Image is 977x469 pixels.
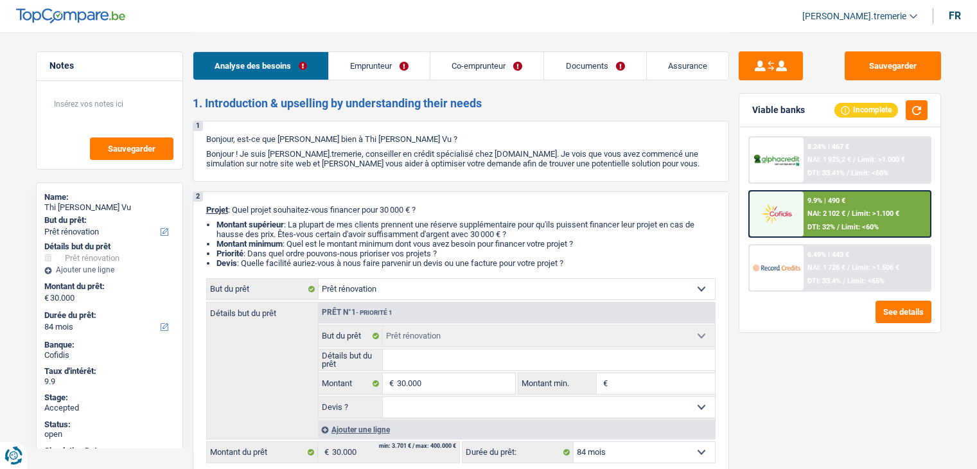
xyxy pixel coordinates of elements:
a: Assurance [647,52,728,80]
label: But du prêt [207,279,319,299]
img: Cofidis [753,202,800,226]
span: [PERSON_NAME].tremerie [802,11,906,22]
label: Durée du prêt: [44,310,172,321]
a: Emprunteur [329,52,430,80]
label: Devis ? [319,397,383,418]
span: € [383,373,397,394]
label: Montant du prêt [207,442,318,463]
div: open [44,429,175,439]
label: Montant du prêt: [44,281,172,292]
div: Taux d'intérêt: [44,366,175,376]
div: Ajouter une ligne [318,420,715,439]
span: Sauvegarder [108,145,155,153]
div: Thi [PERSON_NAME] Vu [44,202,175,213]
h5: Notes [49,60,170,71]
span: Projet [206,205,228,215]
p: : Quel projet souhaitez-vous financer pour 30 000 € ? [206,205,716,215]
div: Incomplete [834,103,898,117]
li: : Quelle facilité auriez-vous à nous faire parvenir un devis ou une facture pour votre projet ? [216,258,716,268]
div: 6.49% | 443 € [807,251,849,259]
div: Ajouter une ligne [44,265,175,274]
div: Name: [44,192,175,202]
label: But du prêt [319,326,383,346]
span: DTI: 33.4% [807,277,841,285]
img: Record Credits [753,256,800,279]
strong: Montant minimum [216,239,283,249]
label: Détails but du prêt [207,303,318,317]
li: : Quel est le montant minimum dont vous avez besoin pour financer votre projet ? [216,239,716,249]
span: Limit: >1.100 € [852,209,899,218]
div: Accepted [44,403,175,413]
div: Stage: [44,393,175,403]
li: : La plupart de mes clients prennent une réserve supplémentaire pour qu'ils puissent financer leu... [216,220,716,239]
span: DTI: 33.41% [807,169,845,177]
button: See details [876,301,931,323]
a: Analyse des besoins [193,52,328,80]
span: Limit: <65% [847,277,885,285]
span: € [597,373,611,394]
div: Status: [44,420,175,430]
label: Montant [319,373,383,394]
p: Bonjour, est-ce que [PERSON_NAME] bien à Thi [PERSON_NAME] Vu ? [206,134,716,144]
img: AlphaCredit [753,153,800,168]
span: NAI: 2 102 € [807,209,845,218]
div: Viable banks [752,105,805,116]
span: / [837,223,840,231]
span: - Priorité 1 [356,309,392,316]
span: Limit: >1.506 € [852,263,899,272]
label: Détails but du prêt [319,350,383,370]
div: min: 3.701 € / max: 400.000 € [379,443,456,449]
label: But du prêt: [44,215,172,226]
button: Sauvegarder [845,51,941,80]
strong: Montant supérieur [216,220,284,229]
strong: Priorité [216,249,243,258]
span: Limit: <60% [841,223,879,231]
a: Co-emprunteur [430,52,543,80]
div: fr [949,10,961,22]
span: Limit: >1.000 € [858,155,905,164]
div: Banque: [44,340,175,350]
label: Montant min. [518,373,597,394]
span: NAI: 1 925,2 € [807,155,851,164]
button: Sauvegarder [90,137,173,160]
h2: 1. Introduction & upselling by understanding their needs [193,96,729,111]
span: / [847,263,850,272]
div: 9.9% | 490 € [807,197,845,205]
span: DTI: 32% [807,223,835,231]
img: TopCompare Logo [16,8,125,24]
div: 9.9 [44,376,175,387]
div: Cofidis [44,350,175,360]
span: / [847,209,850,218]
li: : Dans quel ordre pouvons-nous prioriser vos projets ? [216,249,716,258]
span: / [853,155,856,164]
div: Prêt n°1 [319,308,396,317]
span: € [318,442,332,463]
div: 8.24% | 467 € [807,143,849,151]
label: Durée du prêt: [462,442,574,463]
div: Détails but du prêt [44,242,175,252]
a: [PERSON_NAME].tremerie [792,6,917,27]
span: Devis [216,258,237,268]
span: Limit: <60% [851,169,888,177]
span: / [843,277,845,285]
div: Simulation Date: [44,446,175,456]
a: Documents [544,52,646,80]
div: 2 [193,192,203,202]
span: NAI: 1 728 € [807,263,845,272]
span: € [44,293,49,303]
span: / [847,169,849,177]
p: Bonjour ! Je suis [PERSON_NAME].tremerie, conseiller en crédit spécialisé chez [DOMAIN_NAME]. Je ... [206,149,716,168]
div: 1 [193,121,203,131]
